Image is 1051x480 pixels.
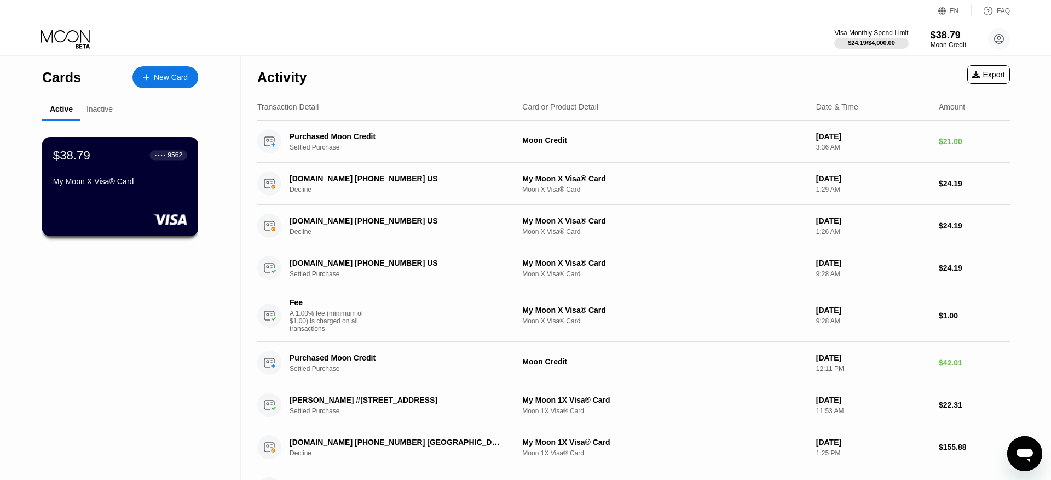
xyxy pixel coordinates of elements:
div: $38.79● ● ● ●9562My Moon X Visa® Card [43,138,198,236]
div: $22.31 [939,401,1010,409]
div: New Card [154,73,188,82]
div: Moon 1X Visa® Card [522,449,807,457]
div: [PERSON_NAME] #[STREET_ADDRESS] [290,396,504,404]
div: Export [967,65,1010,84]
div: Active [50,105,73,113]
div: 9:28 AM [816,317,930,325]
div: [DATE] [816,306,930,315]
div: $24.19 [939,264,1010,272]
div: EN [938,5,972,16]
div: Moon Credit [931,41,966,49]
div: My Moon X Visa® Card [522,216,807,225]
div: 9562 [168,151,182,159]
div: $24.19 [939,221,1010,230]
div: [DATE] [816,259,930,267]
div: Moon X Visa® Card [522,186,807,193]
div: My Moon X Visa® Card [522,259,807,267]
div: 12:11 PM [816,365,930,373]
div: EN [950,7,959,15]
div: [DOMAIN_NAME] [PHONE_NUMBER] USDeclineMy Moon X Visa® CardMoon X Visa® Card[DATE]1:26 AM$24.19 [257,205,1010,247]
div: Fee [290,298,366,307]
div: Visa Monthly Spend Limit$24.19/$4,000.00 [834,29,908,49]
div: [DOMAIN_NAME] [PHONE_NUMBER] USDeclineMy Moon X Visa® CardMoon X Visa® Card[DATE]1:29 AM$24.19 [257,163,1010,205]
div: [DATE] [816,438,930,447]
div: Decline [290,449,521,457]
div: [DATE] [816,353,930,362]
div: Activity [257,70,307,85]
div: My Moon 1X Visa® Card [522,396,807,404]
div: [DOMAIN_NAME] [PHONE_NUMBER] US [290,216,504,225]
div: Purchased Moon CreditSettled PurchaseMoon Credit[DATE]12:11 PM$42.01 [257,342,1010,384]
div: [DOMAIN_NAME] [PHONE_NUMBER] USSettled PurchaseMy Moon X Visa® CardMoon X Visa® Card[DATE]9:28 AM... [257,247,1010,289]
div: Moon X Visa® Card [522,228,807,236]
div: [DATE] [816,396,930,404]
div: Moon X Visa® Card [522,270,807,278]
div: A 1.00% fee (minimum of $1.00) is charged on all transactions [290,310,372,333]
div: Decline [290,228,521,236]
div: [DATE] [816,216,930,225]
div: $24.19 [939,179,1010,188]
div: Settled Purchase [290,407,521,415]
div: [DOMAIN_NAME] [PHONE_NUMBER] US [290,259,504,267]
div: New Card [132,66,198,88]
iframe: Button to launch messaging window [1007,436,1042,471]
div: Moon 1X Visa® Card [522,407,807,415]
div: Settled Purchase [290,270,521,278]
div: Date & Time [816,102,858,111]
div: Amount [939,102,965,111]
div: My Moon 1X Visa® Card [522,438,807,447]
div: My Moon X Visa® Card [522,306,807,315]
div: Inactive [86,105,113,113]
div: 11:53 AM [816,407,930,415]
div: $21.00 [939,137,1010,146]
div: [DOMAIN_NAME] [PHONE_NUMBER] US [290,174,504,183]
div: Purchased Moon CreditSettled PurchaseMoon Credit[DATE]3:36 AM$21.00 [257,121,1010,163]
div: [DOMAIN_NAME] [PHONE_NUMBER] [GEOGRAPHIC_DATA]DeclineMy Moon 1X Visa® CardMoon 1X Visa® Card[DATE... [257,426,1010,468]
div: Purchased Moon Credit [290,353,504,362]
div: Purchased Moon Credit [290,132,504,141]
div: $42.01 [939,358,1010,367]
div: $38.79Moon Credit [931,30,966,49]
div: Visa Monthly Spend Limit [834,29,908,37]
div: $38.79 [931,30,966,41]
div: FeeA 1.00% fee (minimum of $1.00) is charged on all transactionsMy Moon X Visa® CardMoon X Visa® ... [257,289,1010,342]
div: $24.19 / $4,000.00 [848,39,895,46]
div: Moon Credit [522,136,807,145]
div: [DATE] [816,132,930,141]
div: My Moon X Visa® Card [53,177,187,186]
div: Settled Purchase [290,144,521,151]
div: Transaction Detail [257,102,319,111]
div: 3:36 AM [816,144,930,151]
div: $155.88 [939,443,1010,452]
div: 1:26 AM [816,228,930,236]
div: Moon X Visa® Card [522,317,807,325]
div: ● ● ● ● [155,153,166,157]
div: 9:28 AM [816,270,930,278]
div: $38.79 [53,148,90,162]
div: 1:29 AM [816,186,930,193]
div: Moon Credit [522,357,807,366]
div: Card or Product Detail [522,102,598,111]
div: Cards [42,70,81,85]
div: Settled Purchase [290,365,521,373]
div: [DOMAIN_NAME] [PHONE_NUMBER] [GEOGRAPHIC_DATA] [290,438,504,447]
div: [PERSON_NAME] #[STREET_ADDRESS]Settled PurchaseMy Moon 1X Visa® CardMoon 1X Visa® Card[DATE]11:53... [257,384,1010,426]
div: Export [972,70,1005,79]
div: [DATE] [816,174,930,183]
div: FAQ [972,5,1010,16]
div: FAQ [997,7,1010,15]
div: 1:25 PM [816,449,930,457]
div: $1.00 [939,311,1010,320]
div: My Moon X Visa® Card [522,174,807,183]
div: Decline [290,186,521,193]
